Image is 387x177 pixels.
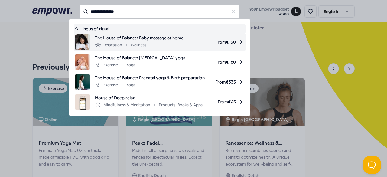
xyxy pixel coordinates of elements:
span: From € 335 [210,74,244,90]
a: product imageThe House of Balance: Baby massage at homeRelaxationWellnessFrom€130 [75,34,244,50]
span: From € 45 [207,94,244,110]
iframe: Help Scout Beacon - Open [363,156,381,174]
span: House of Deep relax [95,94,203,101]
a: product imageHouse of Deep relaxMindfulness & MeditationProducts, Books & AppsFrom€45 [75,94,244,110]
span: The House of Balance: Baby massage at home [95,34,184,41]
span: From € 130 [188,34,244,50]
img: product image [75,54,90,70]
a: product imageThe House of Balance: Prenatal yoga & Birth preparationExerciseYogaFrom€335 [75,74,244,90]
div: Mindfulness & Meditation Products, Books & Apps [95,101,203,109]
span: The House of Balance: Prenatal yoga & Birth preparation [95,74,205,81]
div: Relaxation Wellness [95,41,146,49]
input: Search for products, categories or subcategories [80,5,240,18]
span: The House of Balance: [MEDICAL_DATA] yoga [95,54,185,61]
span: From € 160 [190,54,244,70]
img: product image [75,34,90,50]
a: hous of ritual [75,25,244,32]
div: Exercise Yoga [95,81,135,89]
a: product imageThe House of Balance: [MEDICAL_DATA] yogaExerciseYogaFrom€160 [75,54,244,70]
img: product image [75,94,90,110]
img: product image [75,74,90,90]
div: Exercise Yoga [95,61,135,69]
